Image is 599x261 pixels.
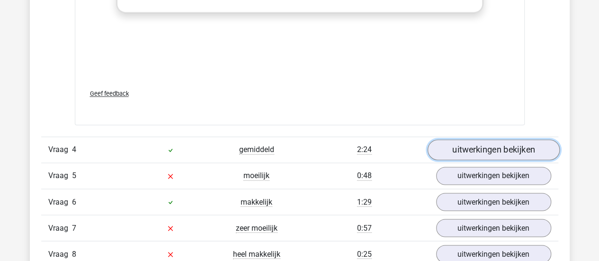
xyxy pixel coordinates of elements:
[48,248,72,260] span: Vraag
[239,145,274,154] span: gemiddeld
[48,144,72,155] span: Vraag
[236,223,277,233] span: zeer moeilijk
[48,196,72,207] span: Vraag
[427,140,559,161] a: uitwerkingen bekijken
[233,249,280,259] span: heel makkelijk
[243,171,269,180] span: moeilijk
[48,222,72,234] span: Vraag
[72,171,76,180] span: 5
[436,219,551,237] a: uitwerkingen bekijken
[72,197,76,206] span: 6
[241,197,272,207] span: makkelijk
[90,90,129,97] span: Geef feedback
[357,197,372,207] span: 1:29
[357,145,372,154] span: 2:24
[436,193,551,211] a: uitwerkingen bekijken
[72,249,76,258] span: 8
[357,223,372,233] span: 0:57
[48,170,72,181] span: Vraag
[357,171,372,180] span: 0:48
[72,145,76,154] span: 4
[72,223,76,232] span: 7
[357,249,372,259] span: 0:25
[436,167,551,185] a: uitwerkingen bekijken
